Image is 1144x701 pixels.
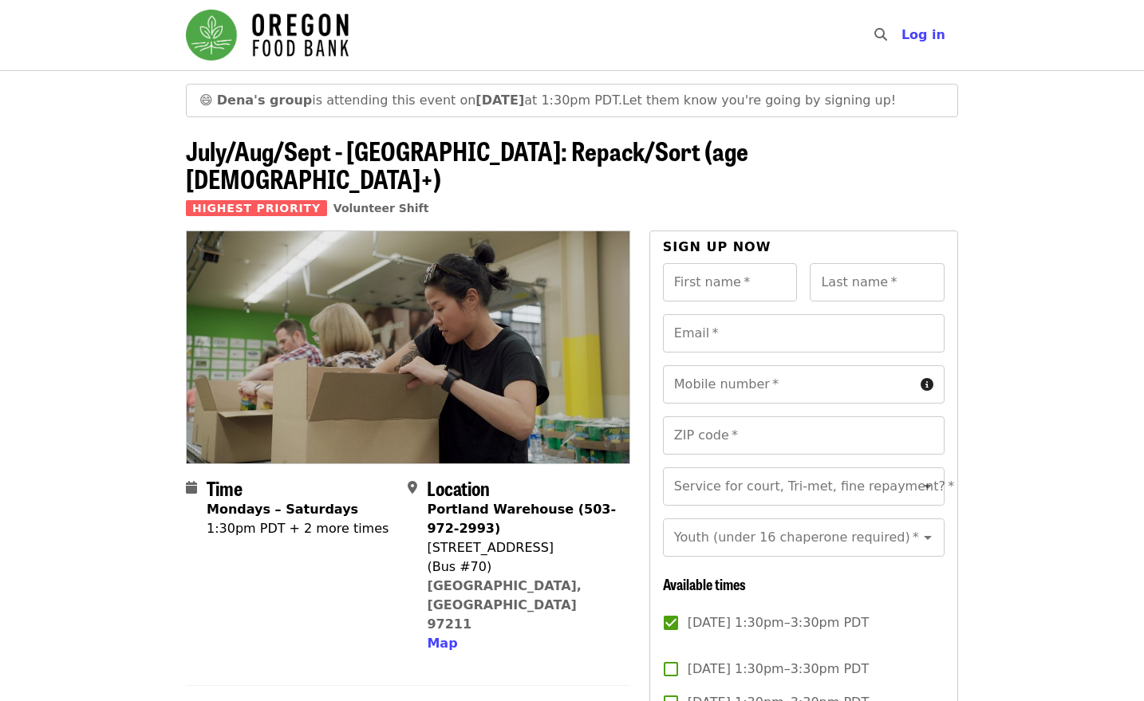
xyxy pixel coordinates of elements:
[663,239,771,254] span: Sign up now
[186,132,748,197] span: July/Aug/Sept - [GEOGRAPHIC_DATA]: Repack/Sort (age [DEMOGRAPHIC_DATA]+)
[810,263,945,301] input: Last name
[921,377,933,392] i: circle-info icon
[427,474,490,502] span: Location
[427,538,617,557] div: [STREET_ADDRESS]
[622,93,896,108] span: Let them know you're going by signing up!
[186,480,197,495] i: calendar icon
[427,636,457,651] span: Map
[897,16,909,54] input: Search
[186,200,327,216] span: Highest Priority
[874,27,887,42] i: search icon
[217,93,622,108] span: is attending this event on at 1:30pm PDT.
[207,519,389,538] div: 1:30pm PDT + 2 more times
[427,502,616,536] strong: Portland Warehouse (503-972-2993)
[475,93,524,108] strong: [DATE]
[408,480,417,495] i: map-marker-alt icon
[427,578,582,632] a: [GEOGRAPHIC_DATA], [GEOGRAPHIC_DATA] 97211
[427,634,457,653] button: Map
[199,93,213,108] span: grinning face emoji
[688,613,869,632] span: [DATE] 1:30pm–3:30pm PDT
[917,475,939,498] button: Open
[663,573,746,594] span: Available times
[427,557,617,577] div: (Bus #70)
[901,27,945,42] span: Log in
[217,93,313,108] strong: Dena's group
[663,314,945,352] input: Email
[187,231,629,463] img: July/Aug/Sept - Portland: Repack/Sort (age 8+) organized by Oregon Food Bank
[186,10,349,61] img: Oregon Food Bank - Home
[333,202,429,215] a: Volunteer Shift
[688,660,869,679] span: [DATE] 1:30pm–3:30pm PDT
[889,19,958,51] button: Log in
[207,474,243,502] span: Time
[663,365,914,404] input: Mobile number
[663,263,798,301] input: First name
[207,502,358,517] strong: Mondays – Saturdays
[917,526,939,549] button: Open
[663,416,945,455] input: ZIP code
